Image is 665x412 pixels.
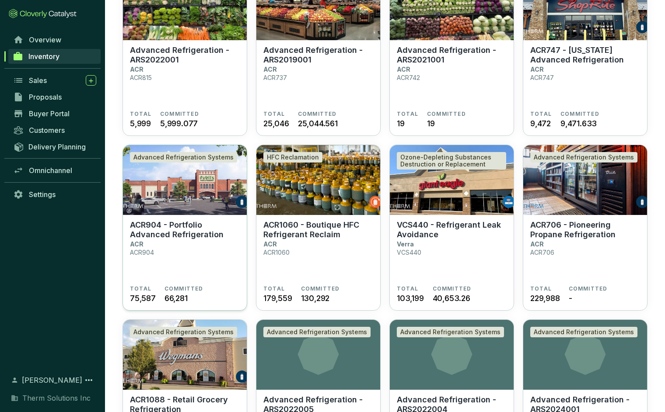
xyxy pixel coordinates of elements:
[164,285,203,292] span: COMMITTED
[8,49,101,64] a: Inventory
[433,292,470,304] span: 40,653.26
[397,220,507,239] p: VCS440 - Refrigerant Leak Avoidance
[298,118,338,129] span: 25,044.561
[28,142,86,151] span: Delivery Planning
[530,118,551,129] span: 9,472
[397,240,414,248] p: Verra
[256,145,381,311] a: ACR1060 - Boutique HFC Refrigerant ReclaimHFC ReclamationACR1060 - Boutique HFC Refrigerant Recla...
[263,292,292,304] span: 179,559
[130,111,151,118] span: TOTAL
[122,145,247,311] a: ACR904 - Portfolio Advanced RefrigerationAdvanced Refrigeration SystemsACR904 - Portfolio Advance...
[530,66,544,73] p: ACR
[9,139,101,154] a: Delivery Planning
[29,93,62,101] span: Proposals
[560,118,597,129] span: 9,471.633
[130,152,237,163] div: Advanced Refrigeration Systems
[130,240,143,248] p: ACR
[130,74,152,81] p: ACR815
[160,111,199,118] span: COMMITTED
[301,285,340,292] span: COMMITTED
[123,320,247,390] img: ACR1088 - Retail Grocery Refrigeration
[263,220,373,239] p: ACR1060 - Boutique HFC Refrigerant Reclaim
[9,106,101,121] a: Buyer Portal
[530,327,637,337] div: Advanced Refrigeration Systems
[569,292,572,304] span: -
[397,327,504,337] div: Advanced Refrigeration Systems
[530,111,552,118] span: TOTAL
[397,74,420,81] p: ACR742
[263,285,285,292] span: TOTAL
[427,111,466,118] span: COMMITTED
[164,292,188,304] span: 66,281
[22,375,82,385] span: [PERSON_NAME]
[301,292,330,304] span: 130,292
[29,190,56,199] span: Settings
[130,45,240,65] p: Advanced Refrigeration - ARS2022001
[433,285,472,292] span: COMMITTED
[530,220,640,239] p: ACR706 - Pioneering Propane Refrigeration
[530,285,552,292] span: TOTAL
[9,123,101,138] a: Customers
[130,292,156,304] span: 75,587
[560,111,599,118] span: COMMITTED
[389,145,514,311] a: VCS440 - Refrigerant Leak AvoidanceOzone-Depleting Substances Destruction or ReplacementVCS440 - ...
[397,249,421,256] p: VCS440
[530,45,640,65] p: ACR747 - [US_STATE] Advanced Refrigeration
[22,393,91,403] span: Therm Solutions Inc
[263,118,289,129] span: 25,046
[160,118,198,129] span: 5,999.077
[130,249,154,256] p: ACR904
[569,285,608,292] span: COMMITTED
[397,45,507,65] p: Advanced Refrigeration - ARS2021001
[130,118,151,129] span: 5,999
[263,249,290,256] p: ACR1060
[29,109,70,118] span: Buyer Portal
[263,74,287,81] p: ACR737
[530,292,560,304] span: 229,988
[130,220,240,239] p: ACR904 - Portfolio Advanced Refrigeration
[263,327,371,337] div: Advanced Refrigeration Systems
[530,240,544,248] p: ACR
[9,90,101,104] a: Proposals
[29,35,61,44] span: Overview
[130,285,151,292] span: TOTAL
[263,111,285,118] span: TOTAL
[397,152,506,170] div: Ozone-Depleting Substances Destruction or Replacement
[28,52,59,61] span: Inventory
[397,292,424,304] span: 103,199
[256,145,380,215] img: ACR1060 - Boutique HFC Refrigerant Reclaim
[523,145,647,215] img: ACR706 - Pioneering Propane Refrigeration
[9,187,101,202] a: Settings
[397,118,405,129] span: 19
[130,66,143,73] p: ACR
[9,163,101,178] a: Omnichannel
[530,152,637,163] div: Advanced Refrigeration Systems
[397,66,410,73] p: ACR
[29,166,72,175] span: Omnichannel
[263,240,277,248] p: ACR
[427,118,435,129] span: 19
[530,249,554,256] p: ACR706
[130,327,237,337] div: Advanced Refrigeration Systems
[390,145,514,215] img: VCS440 - Refrigerant Leak Avoidance
[9,73,101,88] a: Sales
[263,45,373,65] p: Advanced Refrigeration - ARS2019001
[29,126,65,135] span: Customers
[123,145,247,215] img: ACR904 - Portfolio Advanced Refrigeration
[9,32,101,47] a: Overview
[263,152,322,163] div: HFC Reclamation
[530,74,554,81] p: ACR747
[397,111,418,118] span: TOTAL
[397,285,418,292] span: TOTAL
[523,145,647,311] a: ACR706 - Pioneering Propane RefrigerationAdvanced Refrigeration SystemsACR706 - Pioneering Propan...
[298,111,337,118] span: COMMITTED
[263,66,277,73] p: ACR
[29,76,47,85] span: Sales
